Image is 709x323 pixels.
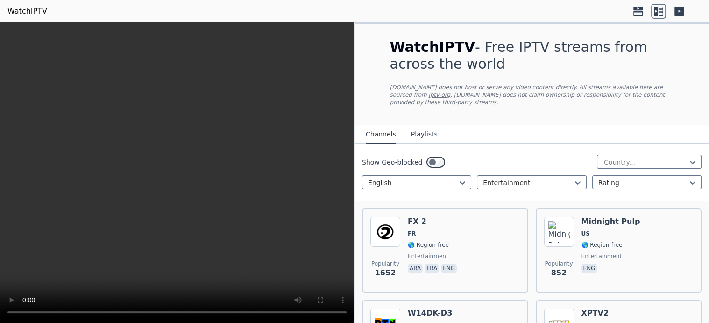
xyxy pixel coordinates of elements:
[581,241,623,249] span: 🌎 Region-free
[371,260,399,267] span: Popularity
[362,158,423,167] label: Show Geo-blocked
[390,39,674,72] h1: - Free IPTV streams from across the world
[390,84,674,106] p: [DOMAIN_NAME] does not host or serve any video content directly. All streams available here are s...
[408,252,448,260] span: entertainment
[544,217,574,247] img: Midnight Pulp
[441,264,457,273] p: eng
[366,126,396,144] button: Channels
[411,126,438,144] button: Playlists
[7,6,47,17] a: WatchIPTV
[370,217,400,247] img: FX 2
[408,217,459,226] h6: FX 2
[375,267,396,279] span: 1652
[581,230,590,237] span: US
[581,217,640,226] h6: Midnight Pulp
[581,264,597,273] p: eng
[581,252,622,260] span: entertainment
[408,241,449,249] span: 🌎 Region-free
[429,92,451,98] a: iptv-org
[408,309,452,318] h6: W14DK-D3
[425,264,439,273] p: fra
[408,230,416,237] span: FR
[390,39,475,55] span: WatchIPTV
[581,309,623,318] h6: XPTV2
[551,267,567,279] span: 852
[545,260,573,267] span: Popularity
[408,264,423,273] p: ara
